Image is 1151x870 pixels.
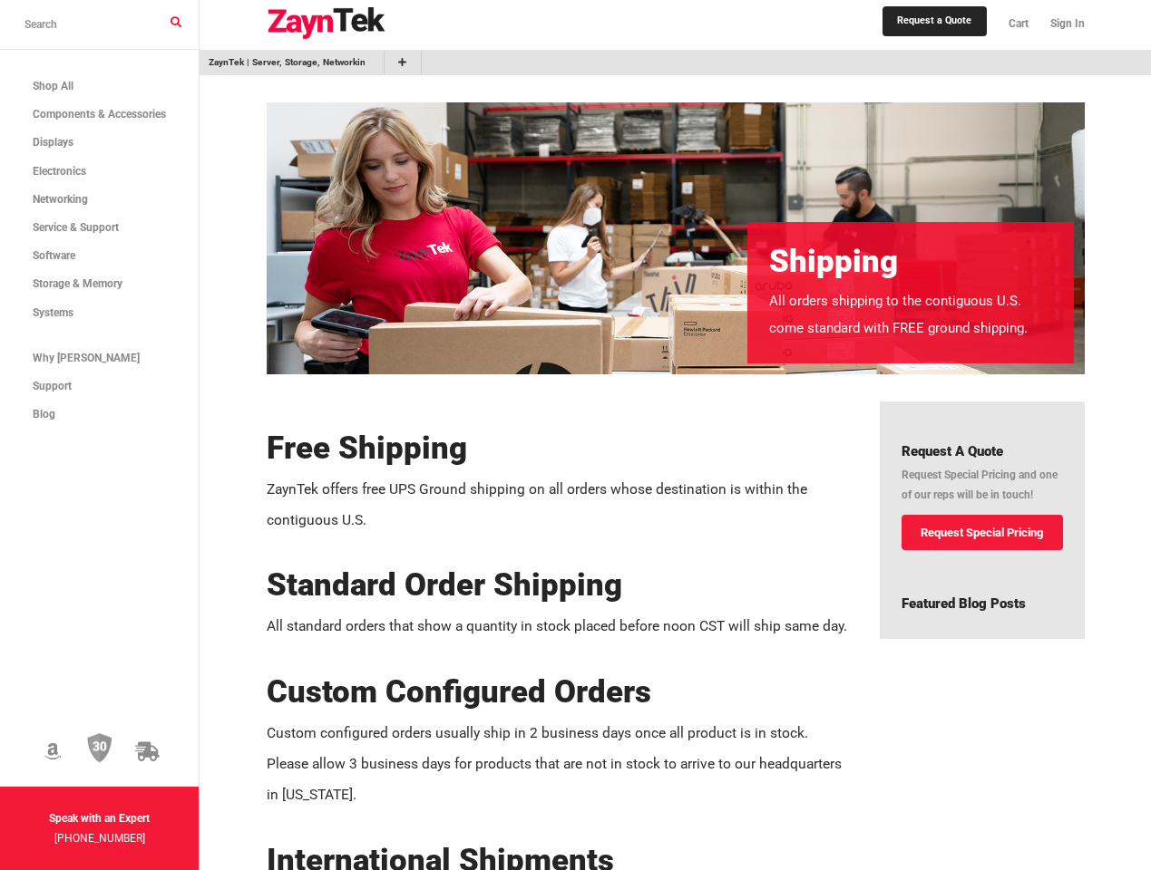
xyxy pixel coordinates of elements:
[33,80,73,92] span: Shop All
[33,136,73,149] span: Displays
[87,733,112,764] img: 30 Day Return Policy
[902,515,1063,550] a: Request Special Pricing
[33,221,119,234] span: Service & Support
[33,380,72,392] span: Support
[33,165,86,178] span: Electronics
[33,352,140,364] span: Why [PERSON_NAME]
[267,567,848,603] h2: Standard Order Shipping
[769,287,1052,342] p: All orders shipping to the contiguous U.S. come standard with FREE ground shipping.
[33,306,73,319] span: Systems
[1039,5,1085,43] a: Sign In
[267,718,848,811] p: Custom configured orders usually ship in 2 business days once all product is in stock. Please all...
[33,408,55,420] span: Blog
[267,674,848,710] h2: Custom Configured Orders
[33,277,122,290] span: Storage & Memory
[267,474,848,536] p: ZaynTek offers free UPS Ground shipping on all orders whose destination is within the contiguous ...
[267,611,848,642] p: All standard orders that show a quantity in stock placed before noon CST will ship same day.
[54,832,145,845] a: [PHONE_NUMBER]
[267,7,386,40] img: logo
[33,249,75,262] span: Software
[902,594,1063,614] h4: Featured Blog Posts
[769,244,1052,279] h2: Shipping
[33,108,166,121] span: Components & Accessories
[1009,17,1029,30] span: Cart
[267,102,1085,375] img: images%2Fcms-images%2FShipping.jpg.png
[33,193,88,206] span: Networking
[998,5,1039,43] a: Cart
[49,812,150,825] strong: Speak with an Expert
[209,55,364,70] a: go to /
[902,441,1063,462] h4: Request a Quote
[365,55,375,70] a: Remove Bookmark
[883,6,986,35] a: Request a Quote
[267,430,848,466] h2: Free Shipping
